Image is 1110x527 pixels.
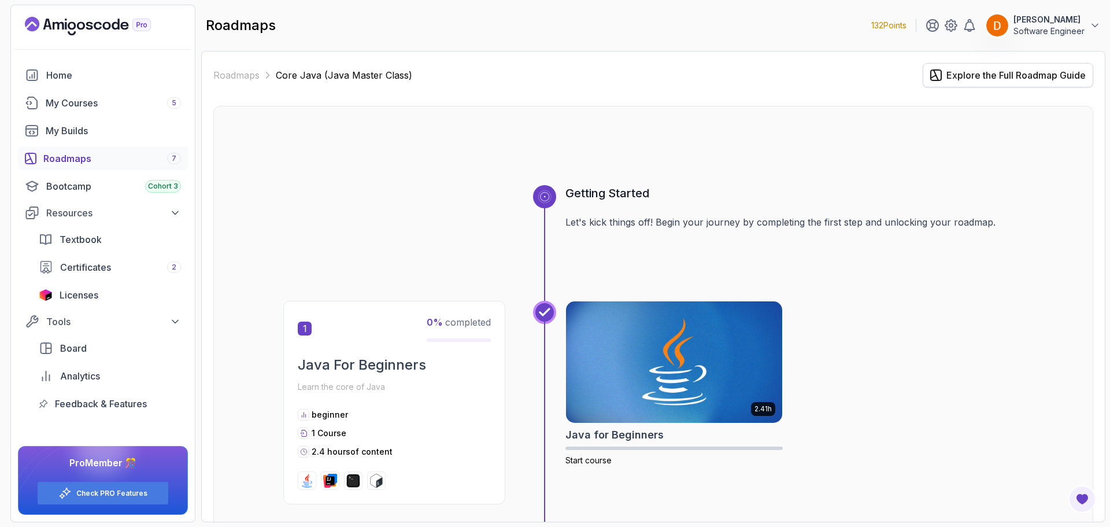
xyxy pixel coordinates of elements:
[565,185,1023,201] h3: Getting Started
[43,152,181,165] div: Roadmaps
[32,256,188,279] a: certificates
[312,428,346,438] span: 1 Course
[148,182,178,191] span: Cohort 3
[18,202,188,223] button: Resources
[427,316,443,328] span: 0 %
[369,474,383,488] img: bash logo
[312,409,348,421] p: beginner
[18,311,188,332] button: Tools
[46,206,181,220] div: Resources
[18,91,188,115] a: courses
[1013,14,1085,25] p: [PERSON_NAME]
[427,316,491,328] span: completed
[37,481,169,505] button: Check PRO Features
[55,397,147,411] span: Feedback & Features
[565,455,612,465] span: Start course
[18,147,188,170] a: roadmaps
[46,68,181,82] div: Home
[46,315,181,329] div: Tools
[32,364,188,388] a: analytics
[298,356,491,374] h2: Java For Beginners
[986,14,1101,37] button: user profile image[PERSON_NAME]Software Engineer
[172,98,176,108] span: 5
[60,341,87,355] span: Board
[946,68,1086,82] div: Explore the Full Roadmap Guide
[32,283,188,307] a: licenses
[871,20,906,31] p: 132 Points
[1013,25,1085,37] p: Software Engineer
[60,369,100,383] span: Analytics
[323,474,337,488] img: intellij logo
[18,64,188,87] a: home
[986,14,1008,36] img: user profile image
[565,427,664,443] h2: Java for Beginners
[46,124,181,138] div: My Builds
[76,489,147,498] a: Check PRO Features
[46,179,181,193] div: Bootcamp
[60,288,98,302] span: Licenses
[312,446,393,458] p: 2.4 hours of content
[18,119,188,142] a: builds
[206,16,276,35] h2: roadmaps
[172,263,176,272] span: 2
[298,379,491,395] p: Learn the core of Java
[565,301,783,466] a: Java for Beginners card2.41hJava for BeginnersStart course
[32,392,188,415] a: feedback
[754,404,772,414] p: 2.41h
[172,154,176,163] span: 7
[1068,485,1096,513] button: Open Feedback Button
[298,322,312,336] span: 1
[276,68,412,82] p: Core Java (Java Master Class)
[60,260,111,274] span: Certificates
[32,228,188,251] a: textbook
[566,301,782,423] img: Java for Beginners card
[923,63,1093,87] button: Explore the Full Roadmap Guide
[39,289,53,301] img: jetbrains icon
[346,474,360,488] img: terminal logo
[18,175,188,198] a: bootcamp
[46,96,181,110] div: My Courses
[300,474,314,488] img: java logo
[32,337,188,360] a: board
[60,233,102,246] span: Textbook
[213,68,260,82] a: Roadmaps
[25,17,177,35] a: Landing page
[565,215,1023,229] p: Let's kick things off! Begin your journey by completing the first step and unlocking your roadmap.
